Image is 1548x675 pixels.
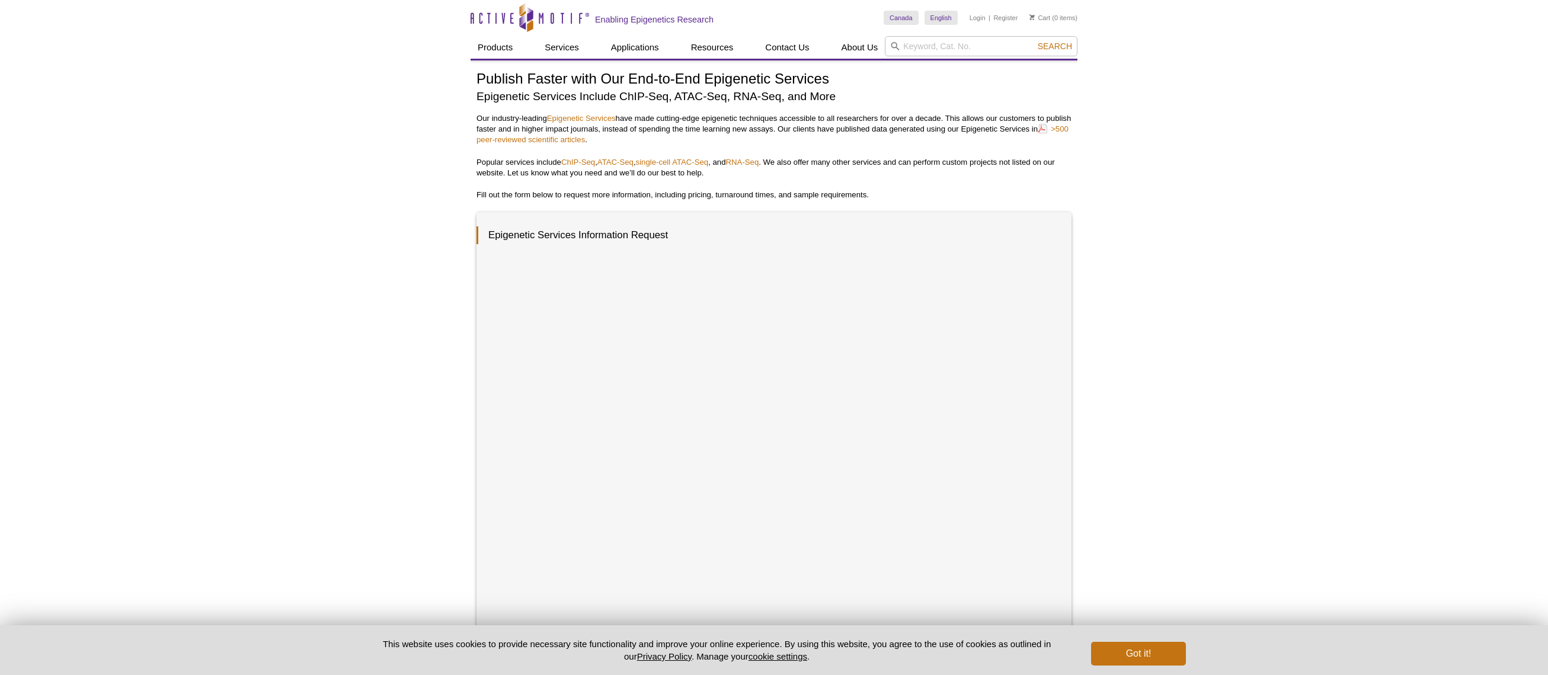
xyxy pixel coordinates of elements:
a: ATAC-Seq [597,158,634,167]
a: Privacy Policy [637,651,692,661]
li: | [989,11,990,25]
p: Popular services include , , , and . We also offer many other services and can perform custom pro... [476,157,1072,178]
a: Canada [884,11,919,25]
a: single-cell ATAC-Seq [636,158,709,167]
a: Products [471,36,520,59]
button: Got it! [1091,642,1186,666]
a: Register [993,14,1018,22]
span: Search [1038,41,1072,51]
a: RNA-Seq [726,158,759,167]
h2: Epigenetic Services Include ChIP-Seq, ATAC-Seq, RNA-Seq, and More [476,88,1072,104]
a: Login [970,14,986,22]
a: >500 peer-reviewed scientific articles [476,123,1069,145]
li: (0 items) [1029,11,1077,25]
button: cookie settings [749,651,807,661]
p: Our industry-leading have made cutting-edge epigenetic techniques accessible to all researchers f... [476,113,1072,145]
a: Cart [1029,14,1050,22]
p: Fill out the form below to request more information, including pricing, turnaround times, and sam... [476,190,1072,200]
a: Epigenetic Services [547,114,616,123]
a: Contact Us [758,36,816,59]
a: About Us [834,36,885,59]
input: Keyword, Cat. No. [885,36,1077,56]
h3: Epigenetic Services Information Request [476,226,1060,244]
a: Resources [684,36,741,59]
p: This website uses cookies to provide necessary site functionality and improve your online experie... [362,638,1072,663]
h2: Enabling Epigenetics Research [595,14,714,25]
a: ChIP-Seq [561,158,595,167]
a: English [925,11,958,25]
a: Applications [604,36,666,59]
a: Services [538,36,586,59]
img: Your Cart [1029,14,1035,20]
h1: Publish Faster with Our End-to-End Epigenetic Services [476,71,1072,88]
button: Search [1034,41,1076,52]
